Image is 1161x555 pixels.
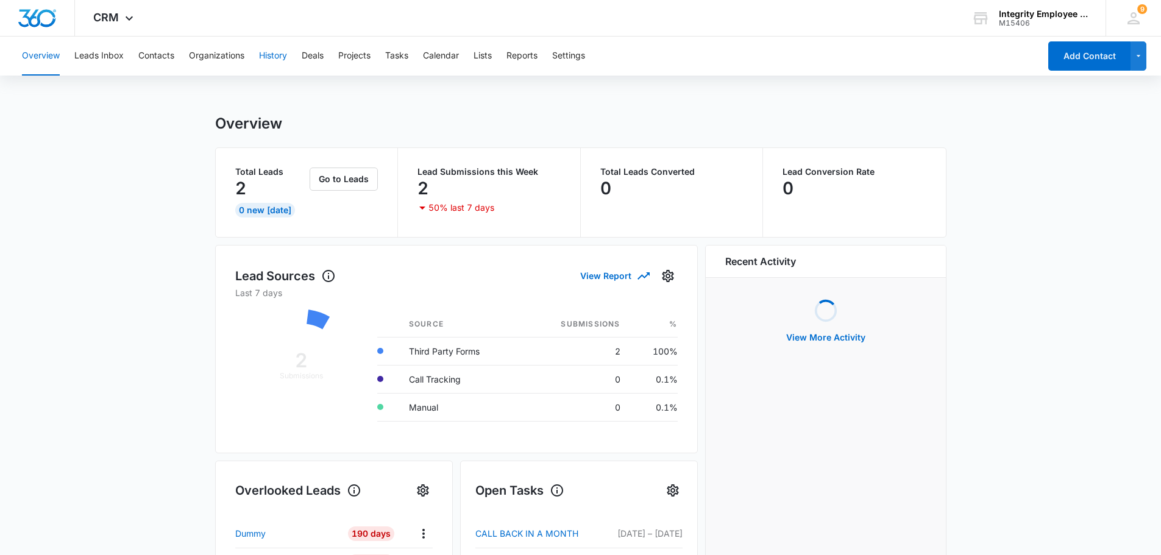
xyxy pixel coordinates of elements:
[235,527,338,540] a: Dummy
[999,9,1088,19] div: account name
[235,267,336,285] h1: Lead Sources
[630,311,678,338] th: %
[1137,4,1147,14] div: notifications count
[725,254,796,269] h6: Recent Activity
[423,37,459,76] button: Calendar
[999,19,1088,27] div: account id
[506,37,538,76] button: Reports
[522,337,630,365] td: 2
[630,393,678,421] td: 0.1%
[385,37,408,76] button: Tasks
[475,481,564,500] h1: Open Tasks
[22,37,60,76] button: Overview
[215,115,282,133] h1: Overview
[399,337,522,365] td: Third Party Forms
[580,265,648,286] button: View Report
[783,168,926,176] p: Lead Conversion Rate
[783,179,794,198] p: 0
[399,393,522,421] td: Manual
[235,481,361,500] h1: Overlooked Leads
[600,168,744,176] p: Total Leads Converted
[235,527,266,540] p: Dummy
[414,524,433,543] button: Actions
[348,526,394,541] div: 190 Days
[663,481,683,500] button: Settings
[399,365,522,393] td: Call Tracking
[1137,4,1147,14] span: 9
[552,37,585,76] button: Settings
[310,174,378,184] a: Go to Leads
[600,179,611,198] p: 0
[774,323,878,352] button: View More Activity
[235,203,295,217] div: 0 New [DATE]
[259,37,287,76] button: History
[310,168,378,191] button: Go to Leads
[428,203,494,212] p: 50% last 7 days
[138,37,174,76] button: Contacts
[189,37,244,76] button: Organizations
[474,37,492,76] button: Lists
[522,311,630,338] th: Submissions
[235,168,308,176] p: Total Leads
[630,365,678,393] td: 0.1%
[1048,41,1131,71] button: Add Contact
[522,393,630,421] td: 0
[522,365,630,393] td: 0
[338,37,371,76] button: Projects
[630,337,678,365] td: 100%
[235,286,678,299] p: Last 7 days
[93,11,119,24] span: CRM
[74,37,124,76] button: Leads Inbox
[475,526,602,541] a: CALL BACK IN A MONTH
[399,311,522,338] th: Source
[302,37,324,76] button: Deals
[413,481,433,500] button: Settings
[417,179,428,198] p: 2
[235,179,246,198] p: 2
[602,527,683,540] p: [DATE] – [DATE]
[658,266,678,286] button: Settings
[417,168,561,176] p: Lead Submissions this Week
